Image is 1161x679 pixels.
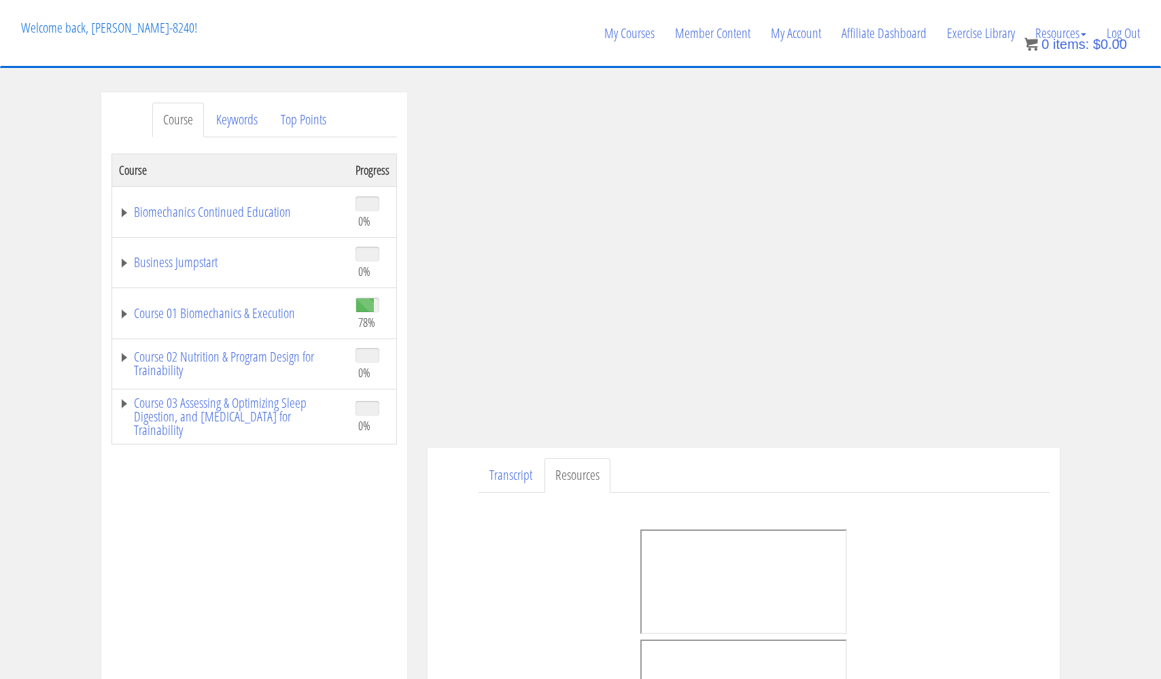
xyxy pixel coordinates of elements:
[1096,1,1150,66] a: Log Out
[544,458,610,493] a: Resources
[1024,37,1038,51] img: icon11.png
[358,365,370,380] span: 0%
[270,103,337,137] a: Top Points
[358,213,370,228] span: 0%
[1093,37,1127,52] bdi: 0.00
[152,103,204,137] a: Course
[112,154,349,186] th: Course
[1041,37,1049,52] span: 0
[479,458,543,493] a: Transcript
[119,396,342,437] a: Course 03 Assessing & Optimizing Sleep Digestion, and [MEDICAL_DATA] for Trainability
[358,315,375,330] span: 78%
[761,1,831,66] a: My Account
[1053,37,1089,52] span: items:
[11,1,207,55] p: Welcome back, [PERSON_NAME]-8240!
[358,264,370,279] span: 0%
[358,418,370,433] span: 0%
[1093,37,1101,52] span: $
[119,205,342,219] a: Biomechanics Continued Education
[119,350,342,377] a: Course 02 Nutrition & Program Design for Trainability
[349,154,397,186] th: Progress
[119,256,342,269] a: Business Jumpstart
[1024,37,1127,52] a: 0 items: $0.00
[831,1,937,66] a: Affiliate Dashboard
[594,1,665,66] a: My Courses
[1025,1,1096,66] a: Resources
[665,1,761,66] a: Member Content
[119,307,342,320] a: Course 01 Biomechanics & Execution
[205,103,268,137] a: Keywords
[937,1,1025,66] a: Exercise Library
